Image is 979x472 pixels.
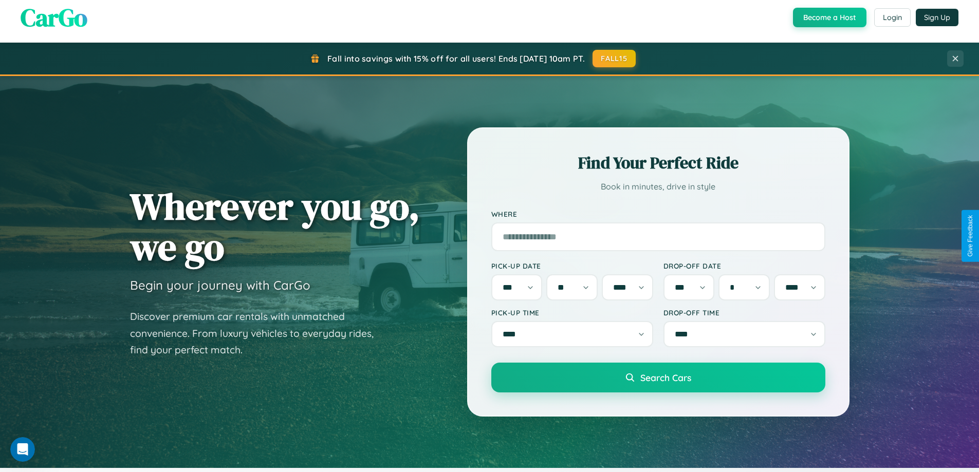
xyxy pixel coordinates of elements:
label: Drop-off Time [663,308,825,317]
span: Fall into savings with 15% off for all users! Ends [DATE] 10am PT. [327,53,585,64]
h3: Begin your journey with CarGo [130,277,310,293]
button: FALL15 [593,50,636,67]
div: Give Feedback [967,215,974,257]
h1: Wherever you go, we go [130,186,420,267]
span: Search Cars [640,372,691,383]
span: CarGo [21,1,87,34]
h2: Find Your Perfect Ride [491,152,825,174]
button: Become a Host [793,8,866,27]
label: Drop-off Date [663,261,825,270]
label: Pick-up Date [491,261,653,270]
button: Search Cars [491,363,825,392]
iframe: Intercom live chat [10,437,35,462]
p: Discover premium car rentals with unmatched convenience. From luxury vehicles to everyday rides, ... [130,308,387,358]
button: Sign Up [916,9,958,26]
label: Where [491,210,825,218]
button: Login [874,8,911,27]
label: Pick-up Time [491,308,653,317]
p: Book in minutes, drive in style [491,179,825,194]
